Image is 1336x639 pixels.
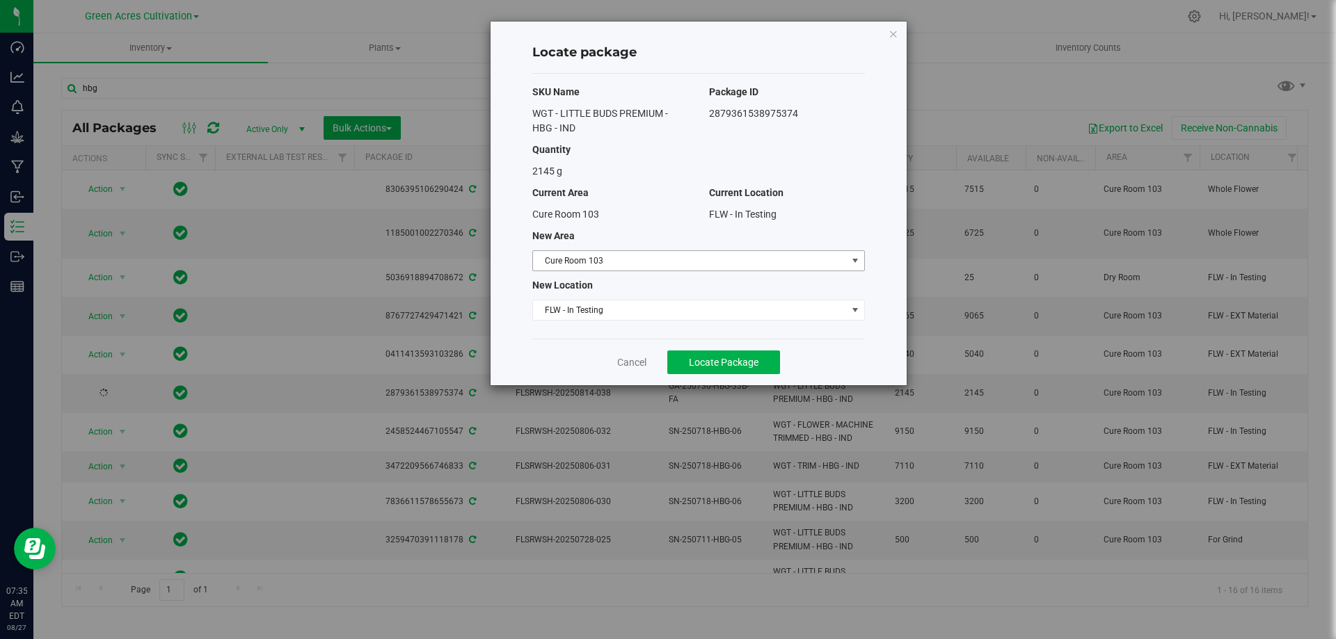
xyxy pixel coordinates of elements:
[532,144,571,155] span: Quantity
[532,44,865,62] h4: Locate package
[709,108,798,119] span: 2879361538975374
[709,86,758,97] span: Package ID
[533,251,847,270] span: Cure Room 103
[689,357,758,368] span: Locate Package
[846,300,864,320] span: select
[532,280,593,291] span: New Location
[709,187,784,198] span: Current Location
[532,108,668,134] span: WGT - LITTLE BUDS PREMIUM - HBG - IND
[846,251,864,270] span: select
[532,230,575,241] span: New Area
[709,209,777,220] span: FLW - In Testing
[532,209,599,220] span: Cure Room 103
[532,187,589,198] span: Current Area
[667,350,780,374] button: Locate Package
[532,165,562,177] span: 2145 g
[533,300,847,320] span: FLW - In Testing
[532,86,580,97] span: SKU Name
[14,528,56,569] iframe: Resource center
[617,355,646,369] a: Cancel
